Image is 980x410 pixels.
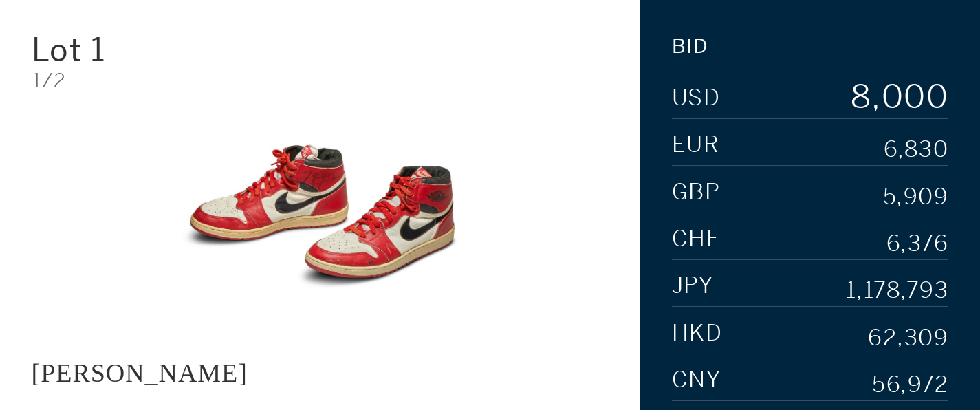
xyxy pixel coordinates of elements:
[868,326,948,348] div: 62,309
[886,233,949,255] div: 6,376
[849,114,872,146] div: 9
[926,80,949,113] div: 0
[672,36,708,56] div: Bid
[672,87,721,109] span: USD
[882,80,904,113] div: 0
[872,374,948,396] div: 56,972
[849,80,872,113] div: 8
[672,322,723,344] span: HKD
[884,138,949,160] div: 6,830
[672,274,714,296] span: JPY
[672,181,721,203] span: GBP
[846,279,949,301] div: 1,178,793
[672,228,720,250] span: CHF
[32,71,609,91] div: 1/2
[672,369,721,391] span: CNY
[883,185,949,207] div: 5,909
[155,106,486,327] img: JACQUES MAJORELLE
[32,35,224,67] div: Lot 1
[32,358,248,387] div: [PERSON_NAME]
[904,80,926,113] div: 0
[672,133,720,155] span: EUR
